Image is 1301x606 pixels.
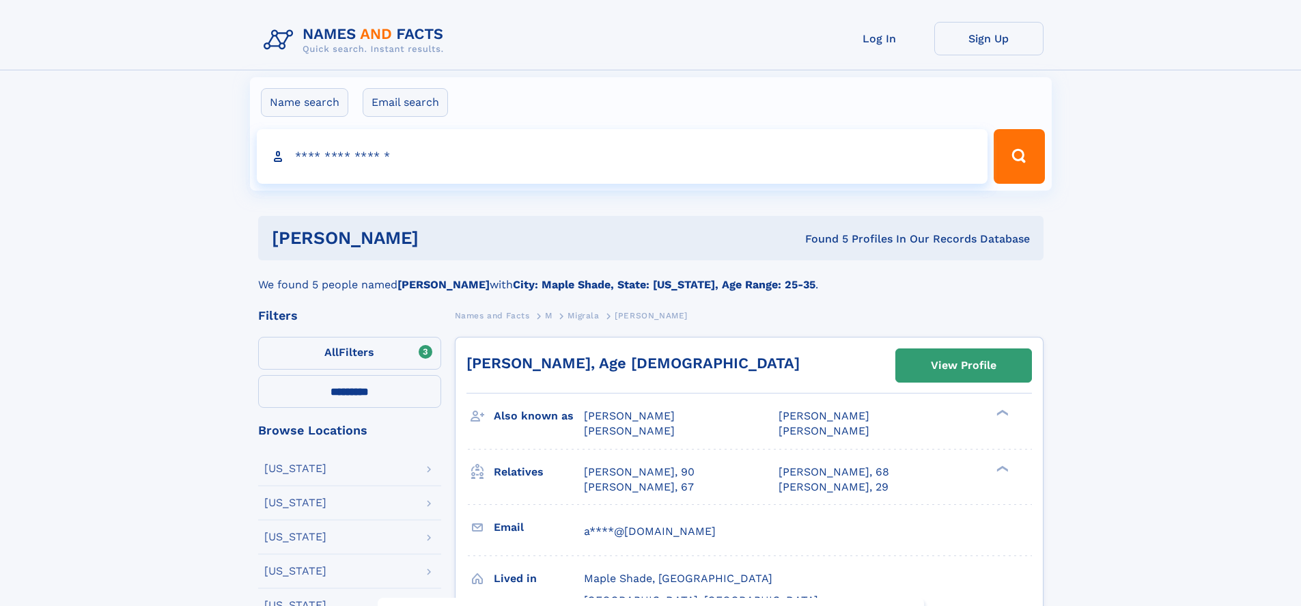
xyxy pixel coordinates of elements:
h3: Also known as [494,404,584,428]
a: M [545,307,552,324]
div: We found 5 people named with . [258,260,1044,293]
button: Search Button [994,129,1044,184]
div: View Profile [931,350,996,381]
span: [PERSON_NAME] [615,311,688,320]
label: Filters [258,337,441,370]
div: ❯ [993,409,1009,417]
span: All [324,346,339,359]
span: [PERSON_NAME] [779,409,869,422]
a: [PERSON_NAME], Age [DEMOGRAPHIC_DATA] [466,355,800,372]
a: Names and Facts [455,307,530,324]
div: [US_STATE] [264,463,326,474]
h3: Email [494,516,584,539]
span: [PERSON_NAME] [584,424,675,437]
a: Migrala [568,307,599,324]
h3: Relatives [494,460,584,484]
b: [PERSON_NAME] [397,278,490,291]
div: [US_STATE] [264,532,326,542]
span: [PERSON_NAME] [779,424,869,437]
a: Log In [825,22,934,55]
span: Maple Shade, [GEOGRAPHIC_DATA] [584,572,772,585]
img: Logo Names and Facts [258,22,455,59]
a: Sign Up [934,22,1044,55]
a: [PERSON_NAME], 68 [779,465,889,480]
a: View Profile [896,349,1031,382]
h3: Lived in [494,567,584,590]
h1: [PERSON_NAME] [272,230,612,247]
a: [PERSON_NAME], 29 [779,480,889,495]
span: M [545,311,552,320]
b: City: Maple Shade, State: [US_STATE], Age Range: 25-35 [513,278,815,291]
a: [PERSON_NAME], 90 [584,465,695,480]
div: Browse Locations [258,424,441,437]
span: Migrala [568,311,599,320]
div: Found 5 Profiles In Our Records Database [612,232,1030,247]
span: [PERSON_NAME] [584,409,675,422]
div: Filters [258,309,441,322]
label: Email search [363,88,448,117]
div: [US_STATE] [264,497,326,508]
a: [PERSON_NAME], 67 [584,480,694,495]
label: Name search [261,88,348,117]
input: search input [257,129,988,184]
div: [US_STATE] [264,566,326,577]
div: ❯ [993,464,1009,473]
